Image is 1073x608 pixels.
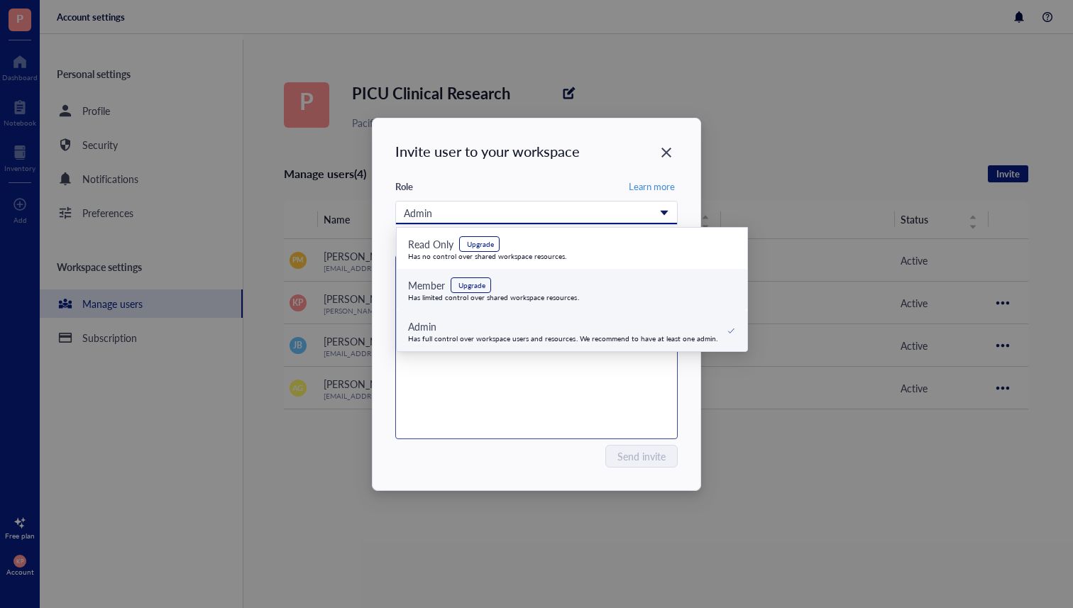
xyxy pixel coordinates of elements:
div: Read Only [408,236,453,252]
span: Close [655,144,678,161]
button: Send invite [605,445,678,468]
div: Admin [408,319,717,334]
button: Close [655,141,678,164]
div: Invite user to your workspace [395,141,678,161]
button: Learn more [626,178,678,195]
div: Upgrade [467,240,494,248]
div: Has no control over shared workspace resources. [408,252,566,260]
div: Role [395,180,413,193]
div: Upgrade [458,281,485,289]
span: Learn more [629,180,675,193]
div: Member [408,277,445,293]
div: Has limited control over shared workspace resources. [408,293,579,302]
div: Has full control over workspace users and resources. We recommend to have at least one admin. [408,334,717,343]
div: Emails [395,236,422,249]
div: Admin [404,205,654,221]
